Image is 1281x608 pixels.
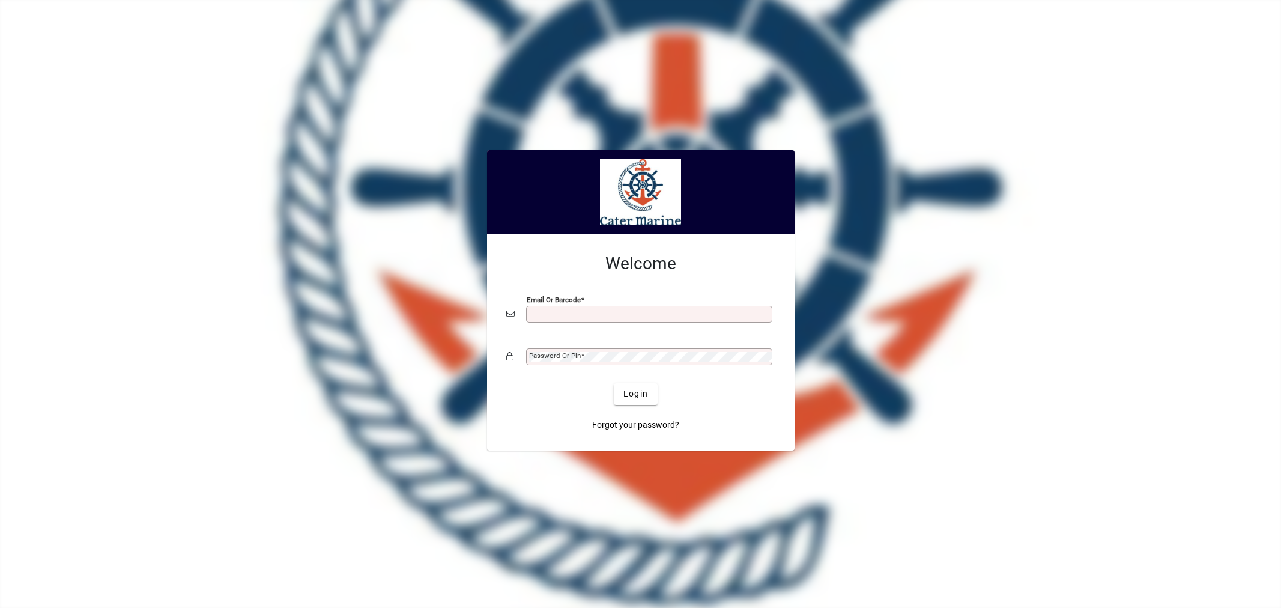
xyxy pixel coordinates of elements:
[529,351,581,360] mat-label: Password or Pin
[592,419,679,431] span: Forgot your password?
[623,388,648,400] span: Login
[527,295,581,303] mat-label: Email or Barcode
[614,383,658,405] button: Login
[506,254,775,274] h2: Welcome
[587,415,684,436] a: Forgot your password?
